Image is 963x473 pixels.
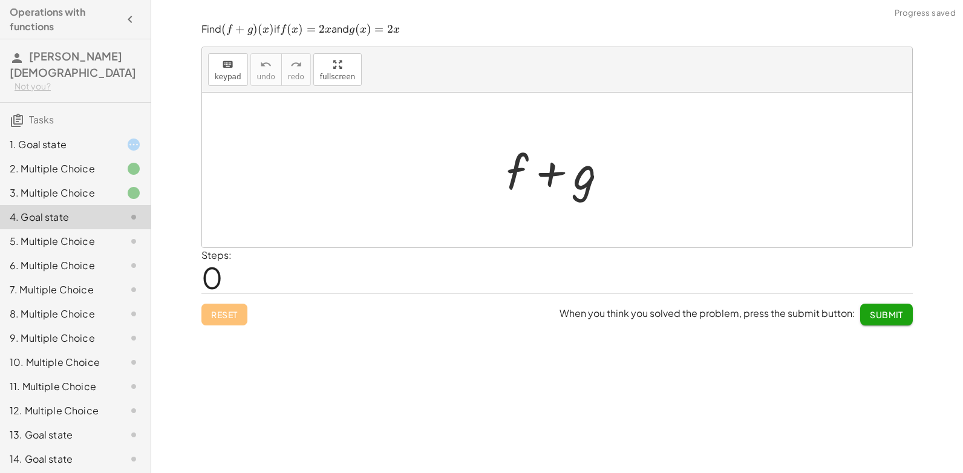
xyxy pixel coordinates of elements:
[126,161,141,176] i: Task finished.
[253,22,258,36] span: )
[29,113,54,126] span: Tasks
[222,57,233,72] i: keyboard
[126,379,141,394] i: Task not started.
[287,22,292,36] span: (
[126,282,141,297] i: Task not started.
[201,22,913,37] p: Find if and
[290,57,302,72] i: redo
[201,249,232,261] label: Steps:
[10,428,107,442] div: 13. Goal state
[126,307,141,321] i: Task not started.
[288,73,304,81] span: redo
[374,22,384,36] span: =
[307,22,316,36] span: =
[10,49,136,79] span: [PERSON_NAME][DEMOGRAPHIC_DATA]
[126,137,141,152] i: Task started.
[349,24,354,35] span: g
[247,24,253,35] span: g
[10,282,107,297] div: 7. Multiple Choice
[313,53,362,86] button: fullscreen
[250,53,282,86] button: undoundo
[281,53,311,86] button: redoredo
[126,186,141,200] i: Task finished.
[895,7,956,19] span: Progress saved
[367,22,371,36] span: )
[208,53,248,86] button: keyboardkeypad
[387,22,393,36] span: 2
[10,234,107,249] div: 5. Multiple Choice
[263,24,269,35] span: x
[325,24,331,35] span: x
[360,24,367,35] span: x
[355,22,360,36] span: (
[10,379,107,394] div: 11. Multiple Choice
[215,73,241,81] span: keypad
[10,210,107,224] div: 4. Goal state
[393,24,400,35] span: x
[10,307,107,321] div: 8. Multiple Choice
[126,210,141,224] i: Task not started.
[10,331,107,345] div: 9. Multiple Choice
[126,403,141,418] i: Task not started.
[10,186,107,200] div: 3. Multiple Choice
[319,22,325,36] span: 2
[269,22,274,36] span: )
[15,80,141,93] div: Not you?
[201,259,223,296] span: 0
[10,137,107,152] div: 1. Goal state
[226,24,232,35] span: f
[10,5,119,34] h4: Operations with functions
[221,22,226,36] span: (
[126,355,141,370] i: Task not started.
[870,309,903,320] span: Submit
[10,258,107,273] div: 6. Multiple Choice
[292,24,298,35] span: x
[126,234,141,249] i: Task not started.
[126,452,141,466] i: Task not started.
[860,304,913,325] button: Submit
[10,452,107,466] div: 14. Goal state
[10,403,107,418] div: 12. Multiple Choice
[258,22,263,36] span: (
[280,24,286,35] span: f
[10,355,107,370] div: 10. Multiple Choice
[298,22,303,36] span: )
[257,73,275,81] span: undo
[126,258,141,273] i: Task not started.
[10,161,107,176] div: 2. Multiple Choice
[260,57,272,72] i: undo
[560,307,855,319] span: When you think you solved the problem, press the submit button:
[235,22,244,36] span: +
[320,73,355,81] span: fullscreen
[126,428,141,442] i: Task not started.
[126,331,141,345] i: Task not started.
